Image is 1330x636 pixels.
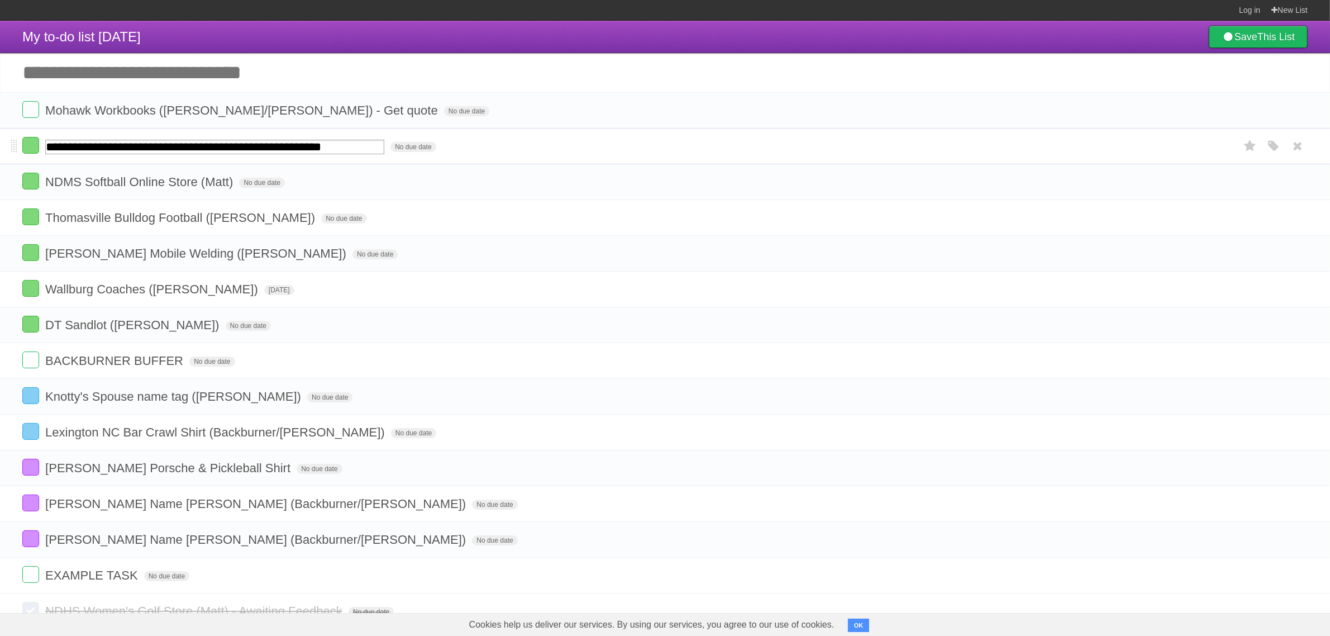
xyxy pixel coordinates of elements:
[22,101,39,118] label: Done
[189,357,235,367] span: No due date
[349,607,394,617] span: No due date
[22,387,39,404] label: Done
[22,530,39,547] label: Done
[45,246,349,260] span: [PERSON_NAME] Mobile Welding ([PERSON_NAME])
[444,106,489,116] span: No due date
[297,464,342,474] span: No due date
[45,318,222,332] span: DT Sandlot ([PERSON_NAME])
[22,423,39,440] label: Done
[45,533,469,547] span: [PERSON_NAME] Name [PERSON_NAME] (Backburner/[PERSON_NAME])
[45,103,441,117] span: Mohawk Workbooks ([PERSON_NAME]/[PERSON_NAME]) - Get quote
[321,213,366,224] span: No due date
[45,211,318,225] span: Thomasville Bulldog Football ([PERSON_NAME])
[22,173,39,189] label: Done
[458,614,846,636] span: Cookies help us deliver our services. By using our services, you agree to our use of cookies.
[391,428,436,438] span: No due date
[1240,137,1261,155] label: Star task
[390,142,436,152] span: No due date
[22,316,39,333] label: Done
[22,137,39,154] label: Done
[45,461,293,475] span: [PERSON_NAME] Porsche & Pickleball Shirt
[22,352,39,368] label: Done
[22,244,39,261] label: Done
[22,566,39,583] label: Done
[307,392,352,402] span: No due date
[144,571,189,581] span: No due date
[22,495,39,511] label: Done
[45,568,140,582] span: EXAMPLE TASK
[22,208,39,225] label: Done
[45,497,469,511] span: [PERSON_NAME] Name [PERSON_NAME] (Backburner/[PERSON_NAME])
[352,249,398,259] span: No due date
[45,425,388,439] span: Lexington NC Bar Crawl Shirt (Backburner/[PERSON_NAME])
[45,282,261,296] span: Wallburg Coaches ([PERSON_NAME])
[45,354,186,368] span: BACKBURNER BUFFER
[22,29,141,44] span: My to-do list [DATE]
[264,285,294,295] span: [DATE]
[472,500,517,510] span: No due date
[1257,31,1295,42] b: This List
[22,459,39,476] label: Done
[472,535,517,545] span: No due date
[45,390,304,404] span: Knotty's Spouse name tag ([PERSON_NAME])
[1209,26,1308,48] a: SaveThis List
[45,604,345,618] span: NDHS Women's Golf Store (Matt) - Awaiting Feedback
[848,619,870,632] button: OK
[22,280,39,297] label: Done
[226,321,271,331] span: No due date
[239,178,284,188] span: No due date
[22,602,39,619] label: Done
[45,175,236,189] span: NDMS Softball Online Store (Matt)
